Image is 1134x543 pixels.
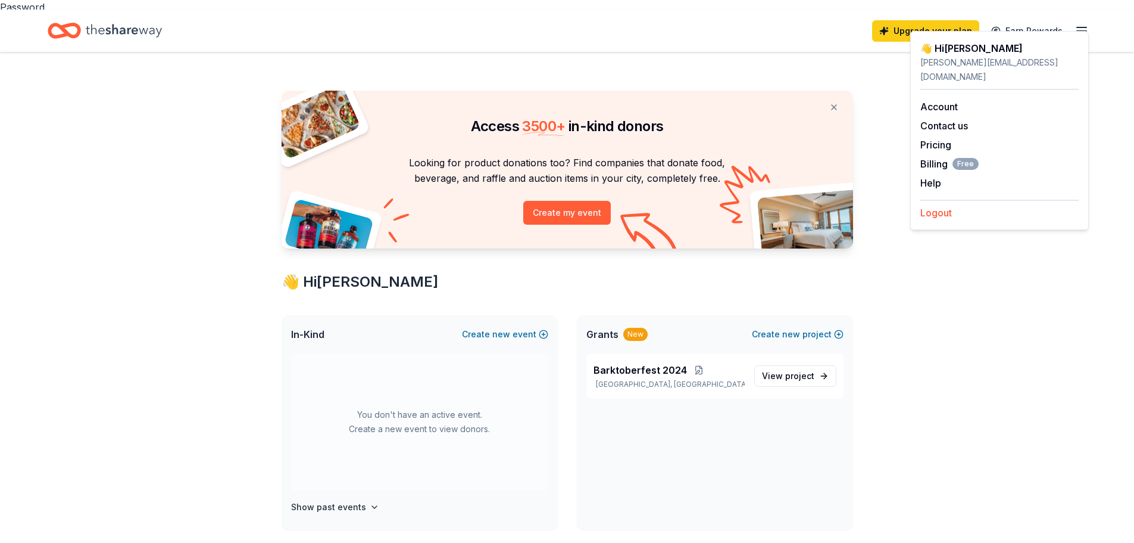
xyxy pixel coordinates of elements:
a: Upgrade your plan [872,20,979,42]
img: Pizza [268,83,361,160]
p: Looking for product donations too? Find companies that donate food, beverage, and raffle and auct... [296,155,839,187]
span: Barktoberfest 2024 [593,363,687,377]
span: 3500 + [522,117,565,135]
span: Billing [920,157,979,171]
button: Createnewproject [752,327,844,342]
a: Earn Rewards [984,20,1070,42]
span: Free [952,158,979,170]
a: View project [754,365,836,387]
button: BillingFree [920,157,979,171]
button: Logout [920,206,952,220]
div: New [623,328,648,341]
button: Create my event [523,201,611,225]
span: project [785,371,814,381]
button: Help [920,176,941,190]
span: Access in-kind donors [471,117,664,135]
div: [PERSON_NAME][EMAIL_ADDRESS][DOMAIN_NAME] [920,55,1079,84]
span: new [492,327,510,342]
span: View [762,369,814,383]
span: In-Kind [291,327,324,342]
span: Grants [586,327,618,342]
a: Home [48,17,162,45]
p: [GEOGRAPHIC_DATA], [GEOGRAPHIC_DATA] [593,380,745,389]
div: You don't have an active event. Create a new event to view donors. [291,353,548,491]
h4: Show past events [291,500,366,514]
img: Curvy arrow [620,213,680,257]
a: Account [920,101,958,113]
div: 👋 Hi [PERSON_NAME] [282,272,853,291]
div: 👋 Hi [PERSON_NAME] [920,41,1079,55]
span: new [782,327,800,342]
a: Pricing [920,139,951,151]
button: Show past events [291,500,379,514]
button: Createnewevent [462,327,548,342]
button: Contact us [920,119,968,133]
